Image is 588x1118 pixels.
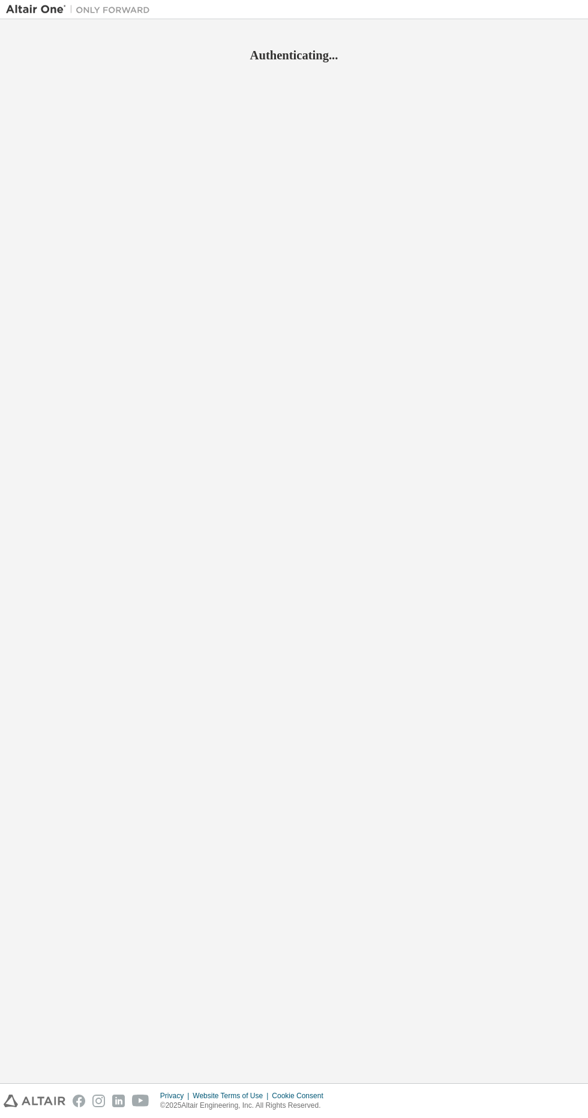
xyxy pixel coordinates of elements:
[6,47,582,63] h2: Authenticating...
[160,1101,331,1111] p: © 2025 Altair Engineering, Inc. All Rights Reserved.
[6,4,156,16] img: Altair One
[193,1091,272,1101] div: Website Terms of Use
[272,1091,330,1101] div: Cookie Consent
[112,1095,125,1107] img: linkedin.svg
[160,1091,193,1101] div: Privacy
[92,1095,105,1107] img: instagram.svg
[132,1095,149,1107] img: youtube.svg
[73,1095,85,1107] img: facebook.svg
[4,1095,65,1107] img: altair_logo.svg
